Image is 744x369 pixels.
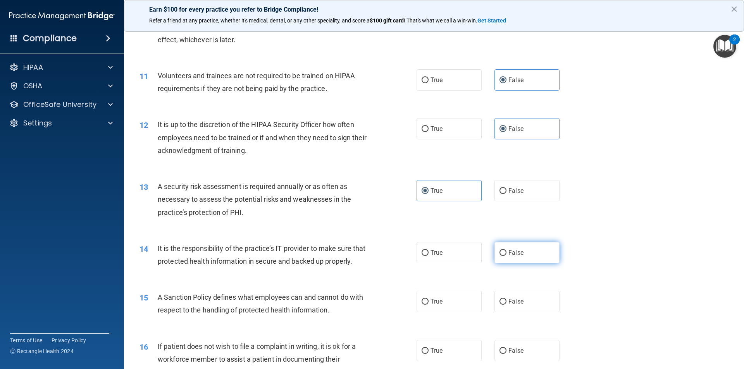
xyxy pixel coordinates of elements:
[10,336,42,344] a: Terms of Use
[9,100,113,109] a: OfficeSafe University
[499,126,506,132] input: False
[477,17,507,24] a: Get Started
[404,17,477,24] span: ! That's what we call a win-win.
[139,72,148,81] span: 11
[149,17,370,24] span: Refer a friend at any practice, whether it's medical, dental, or any other speciality, and score a
[158,293,363,314] span: A Sanction Policy defines what employees can and cannot do with respect to the handling of protec...
[508,76,524,84] span: False
[158,72,355,93] span: Volunteers and trainees are not required to be trained on HIPAA requirements if they are not bein...
[508,347,524,354] span: False
[139,293,148,302] span: 15
[477,17,506,24] strong: Get Started
[499,188,506,194] input: False
[730,3,738,15] button: Close
[158,244,365,265] span: It is the responsibility of the practice’s IT provider to make sure that protected health informa...
[158,120,367,154] span: It is up to the discretion of the HIPAA Security Officer how often employees need to be trained o...
[422,250,429,256] input: True
[499,250,506,256] input: False
[733,39,736,50] div: 2
[499,348,506,354] input: False
[9,63,113,72] a: HIPAA
[370,17,404,24] strong: $100 gift card
[23,63,43,72] p: HIPAA
[508,187,524,194] span: False
[431,347,443,354] span: True
[23,118,52,128] p: Settings
[9,8,115,24] img: PMB logo
[422,77,429,83] input: True
[149,6,719,13] p: Earn $100 for every practice you refer to Bridge Compliance!
[158,182,351,216] span: A security risk assessment is required annually or as often as necessary to assess the potential ...
[431,298,443,305] span: True
[431,125,443,132] span: True
[10,347,74,355] span: Ⓒ Rectangle Health 2024
[422,126,429,132] input: True
[139,120,148,130] span: 12
[508,125,524,132] span: False
[431,76,443,84] span: True
[508,249,524,256] span: False
[9,81,113,91] a: OSHA
[139,342,148,352] span: 16
[422,348,429,354] input: True
[23,100,96,109] p: OfficeSafe University
[52,336,86,344] a: Privacy Policy
[139,182,148,192] span: 13
[9,118,113,128] a: Settings
[23,81,43,91] p: OSHA
[431,249,443,256] span: True
[499,299,506,305] input: False
[508,298,524,305] span: False
[422,188,429,194] input: True
[713,35,736,58] button: Open Resource Center, 2 new notifications
[422,299,429,305] input: True
[431,187,443,194] span: True
[139,244,148,254] span: 14
[23,33,77,44] h4: Compliance
[499,77,506,83] input: False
